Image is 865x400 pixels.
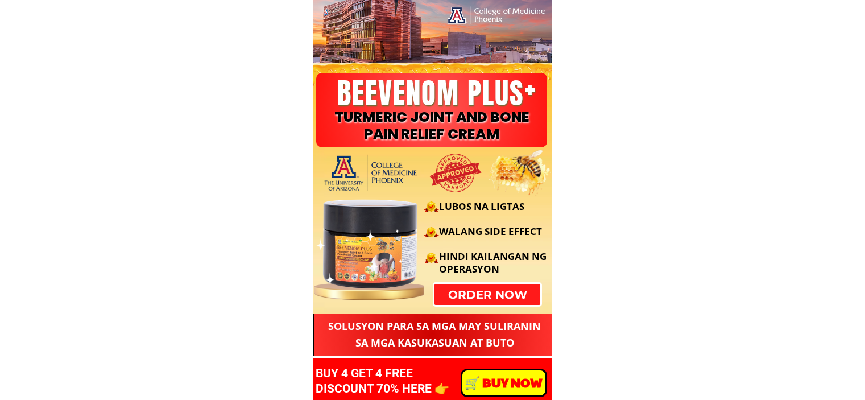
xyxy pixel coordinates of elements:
[524,63,537,110] span: +
[439,200,547,275] span: LUBOS NA LIGTAS WALANG SIDE EFFECT HINDI KAILANGAN NG OPERASYON
[316,366,488,397] h3: BUY 4 GET 4 FREE DISCOUNT 70% HERE 👉
[337,71,524,115] span: BEEVENOM PLUS
[313,109,551,143] h3: TURMERIC JOINT AND BONE PAIN RELIEF CREAM
[434,284,540,305] p: order now
[462,370,545,395] p: ️🛒 BUY NOW
[324,318,545,351] h3: SOLUSYON PARA SA MGA MAY SULIRANIN SA MGA KASUKASUAN AT BUTO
